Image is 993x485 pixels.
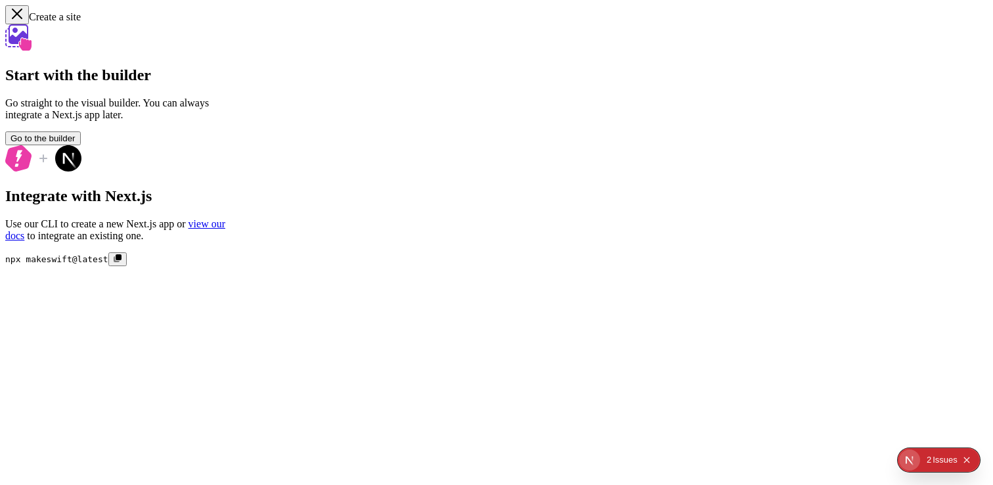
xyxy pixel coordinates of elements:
[5,187,226,205] h2: Integrate with Next.js
[5,218,226,242] p: Use our CLI to create a new Next.js app or to integrate an existing one.
[5,218,225,241] a: view our docs
[5,66,226,84] h2: Start with the builder
[29,11,81,22] span: Create a site
[11,133,76,143] span: Go to the builder
[5,97,226,121] p: Go straight to the visual builder. You can always integrate a Next.js app later.
[5,254,108,264] code: npx makeswift@latest
[5,131,81,145] button: Go to the builder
